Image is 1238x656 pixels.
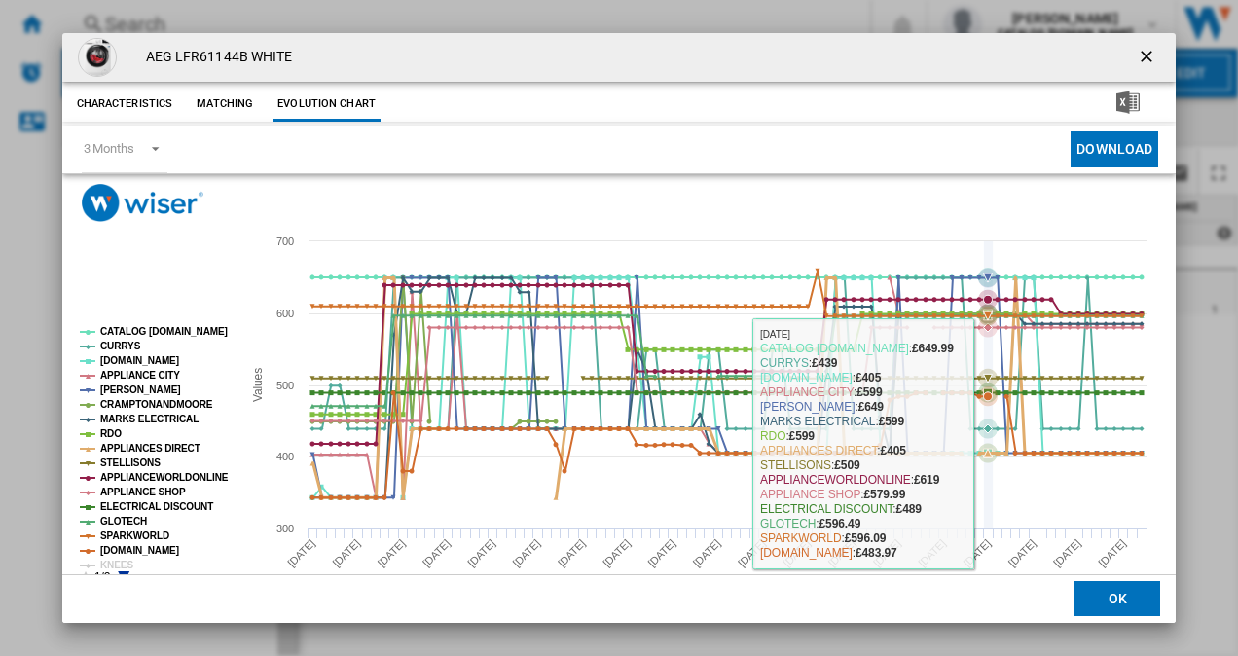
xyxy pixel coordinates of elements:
button: Characteristics [72,87,178,122]
tspan: APPLIANCE SHOP [100,487,186,497]
tspan: CURRYS [100,341,141,351]
tspan: MARKS ELECTRICAL [100,414,199,424]
tspan: RDO [100,428,122,439]
tspan: 400 [276,451,294,462]
button: Download [1071,131,1158,167]
tspan: [DATE] [601,537,633,569]
tspan: 600 [276,308,294,319]
tspan: APPLIANCEWORLDONLINE [100,472,229,483]
tspan: CRAMPTONANDMOORE [100,399,213,410]
tspan: [DATE] [555,537,587,569]
tspan: [DATE] [736,537,768,569]
tspan: 500 [276,380,294,391]
tspan: [DATE] [420,537,453,569]
tspan: [DATE] [961,537,993,569]
tspan: [DATE] [690,537,722,569]
img: aeg_lfr61144b_704021_34-0100-0301.png [78,38,117,77]
button: getI18NText('BUTTONS.CLOSE_DIALOG') [1129,38,1168,77]
tspan: [DATE] [285,537,317,569]
button: Evolution chart [273,87,381,122]
tspan: ELECTRICAL DISCOUNT [100,501,213,512]
tspan: [DATE] [1096,537,1128,569]
tspan: Values [250,368,264,402]
tspan: GLOTECH [100,516,147,527]
tspan: KNEES [100,560,133,570]
tspan: [DATE] [781,537,813,569]
tspan: [DOMAIN_NAME] [100,545,179,556]
tspan: [DATE] [510,537,542,569]
tspan: APPLIANCES DIRECT [100,443,200,454]
button: Download in Excel [1085,87,1171,122]
tspan: [PERSON_NAME] [100,384,181,395]
tspan: CATALOG [DOMAIN_NAME] [100,326,228,337]
tspan: [DATE] [330,537,362,569]
tspan: APPLIANCE CITY [100,370,180,381]
tspan: [DOMAIN_NAME] [100,355,179,366]
tspan: [DATE] [825,537,857,569]
tspan: [DATE] [1005,537,1038,569]
h4: AEG LFR61144B WHITE [136,48,293,67]
tspan: [DATE] [645,537,677,569]
text: 1/2 [94,570,111,584]
tspan: STELLISONS [100,457,161,468]
div: 3 Months [84,141,134,156]
tspan: 700 [276,236,294,247]
tspan: [DATE] [375,537,407,569]
ng-md-icon: getI18NText('BUTTONS.CLOSE_DIALOG') [1137,47,1160,70]
tspan: [DATE] [916,537,948,569]
button: OK [1074,582,1160,617]
img: logo_wiser_300x94.png [82,184,203,222]
tspan: [DATE] [870,537,902,569]
tspan: [DATE] [465,537,497,569]
tspan: SPARKWORLD [100,530,169,541]
button: Matching [182,87,268,122]
img: excel-24x24.png [1116,91,1140,114]
tspan: [DATE] [1051,537,1083,569]
md-dialog: Product popup [62,33,1177,624]
tspan: 300 [276,523,294,534]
